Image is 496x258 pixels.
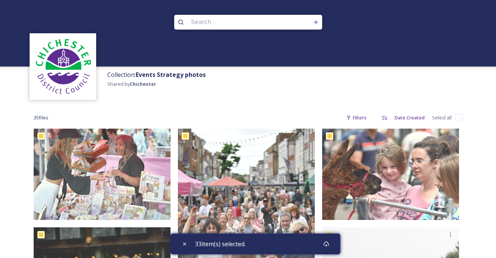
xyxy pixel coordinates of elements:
[130,81,156,87] strong: Chichester
[107,81,156,87] span: Shared by
[33,37,92,96] img: Logo_of_Chichester_District_Council.png
[136,71,206,79] strong: Events Strategy photos
[195,240,246,248] span: 33 item(s) selected.
[343,111,370,125] div: Filters
[322,129,459,220] img: allan@allanhutchings.com-060707-4594_CDC_SUMMER_PARTY.jpg
[34,114,48,121] span: 35 file s
[432,114,452,121] span: Select all
[34,129,171,220] img: allan@allanhutchings.com-060707-4658_CDC_SUMMER_PARTY.jpg
[188,14,289,30] input: Search
[107,71,206,79] span: Collection:
[391,111,428,125] div: Date Created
